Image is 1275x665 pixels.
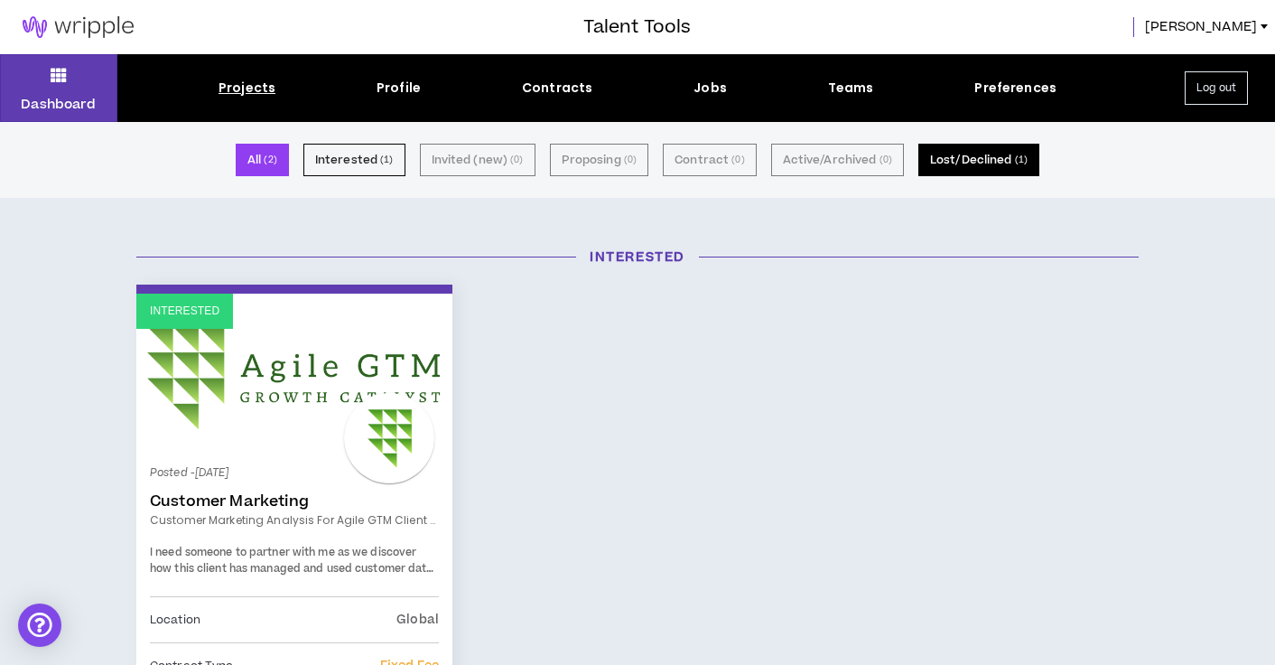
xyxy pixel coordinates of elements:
[663,144,756,176] button: Contract (0)
[522,79,592,98] div: Contracts
[771,144,904,176] button: Active/Archived (0)
[918,144,1039,176] button: Lost/Declined (1)
[236,144,289,176] button: All (2)
[21,95,96,114] p: Dashboard
[693,79,727,98] div: Jobs
[150,303,219,320] p: Interested
[303,144,405,176] button: Interested (1)
[1015,152,1028,168] small: ( 1 )
[150,610,200,630] p: Location
[420,144,535,176] button: Invited (new) (0)
[1145,17,1257,37] span: [PERSON_NAME]
[18,604,61,647] div: Open Intercom Messenger
[583,14,691,41] h3: Talent Tools
[377,79,421,98] div: Profile
[150,492,439,510] a: Customer Marketing
[264,152,276,168] small: ( 2 )
[510,152,523,168] small: ( 0 )
[150,465,439,482] p: Posted - [DATE]
[624,152,637,168] small: ( 0 )
[380,152,393,168] small: ( 1 )
[879,152,892,168] small: ( 0 )
[828,79,874,98] div: Teams
[550,144,649,176] button: Proposing (0)
[396,610,439,630] p: Global
[974,79,1056,98] div: Preferences
[136,294,452,456] a: Interested
[123,248,1152,267] h3: Interested
[731,152,744,168] small: ( 0 )
[150,512,439,529] a: Customer Marketing Analysis for Agile GTM Client #1
[1185,71,1248,105] button: Log out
